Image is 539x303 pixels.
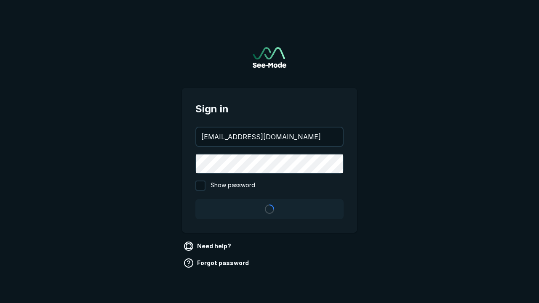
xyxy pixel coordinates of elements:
input: your@email.com [196,128,343,146]
span: Show password [211,181,255,191]
img: See-Mode Logo [253,47,286,68]
span: Sign in [195,101,344,117]
a: Forgot password [182,256,252,270]
a: Go to sign in [253,47,286,68]
a: Need help? [182,239,235,253]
